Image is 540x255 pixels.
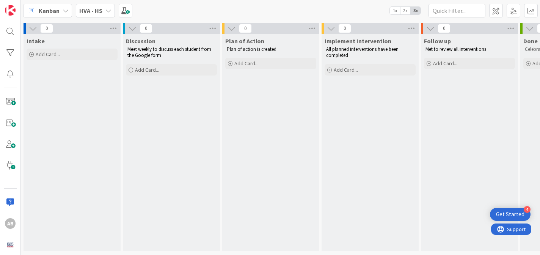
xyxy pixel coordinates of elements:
[79,7,102,14] b: HVA - HS
[239,24,252,33] span: 0
[410,7,421,14] span: 3x
[5,218,16,229] div: AB
[433,60,457,67] span: Add Card...
[523,37,538,45] span: Done
[438,24,451,33] span: 0
[326,46,400,58] span: All planned interventions have been completed
[234,60,259,67] span: Add Card...
[39,6,60,15] span: Kanban
[425,46,486,52] span: Met to review all interventions
[27,37,45,45] span: Intake
[140,24,152,33] span: 0
[135,66,159,73] span: Add Card...
[5,5,16,16] img: Visit kanbanzone.com
[325,37,391,45] span: Implement Intervention
[338,24,351,33] span: 0
[16,1,35,10] span: Support
[5,239,16,250] img: avatar
[227,46,276,52] span: Plan of action is created
[400,7,410,14] span: 2x
[496,211,524,218] div: Get Started
[424,37,451,45] span: Follow up
[524,206,531,213] div: 4
[127,46,212,58] span: Meet weekly to discuss each student from the Google form
[225,37,264,45] span: Plan of Action
[429,4,485,17] input: Quick Filter...
[126,37,155,45] span: Discussion
[490,208,531,221] div: Open Get Started checklist, remaining modules: 4
[40,24,53,33] span: 0
[36,51,60,58] span: Add Card...
[390,7,400,14] span: 1x
[334,66,358,73] span: Add Card...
